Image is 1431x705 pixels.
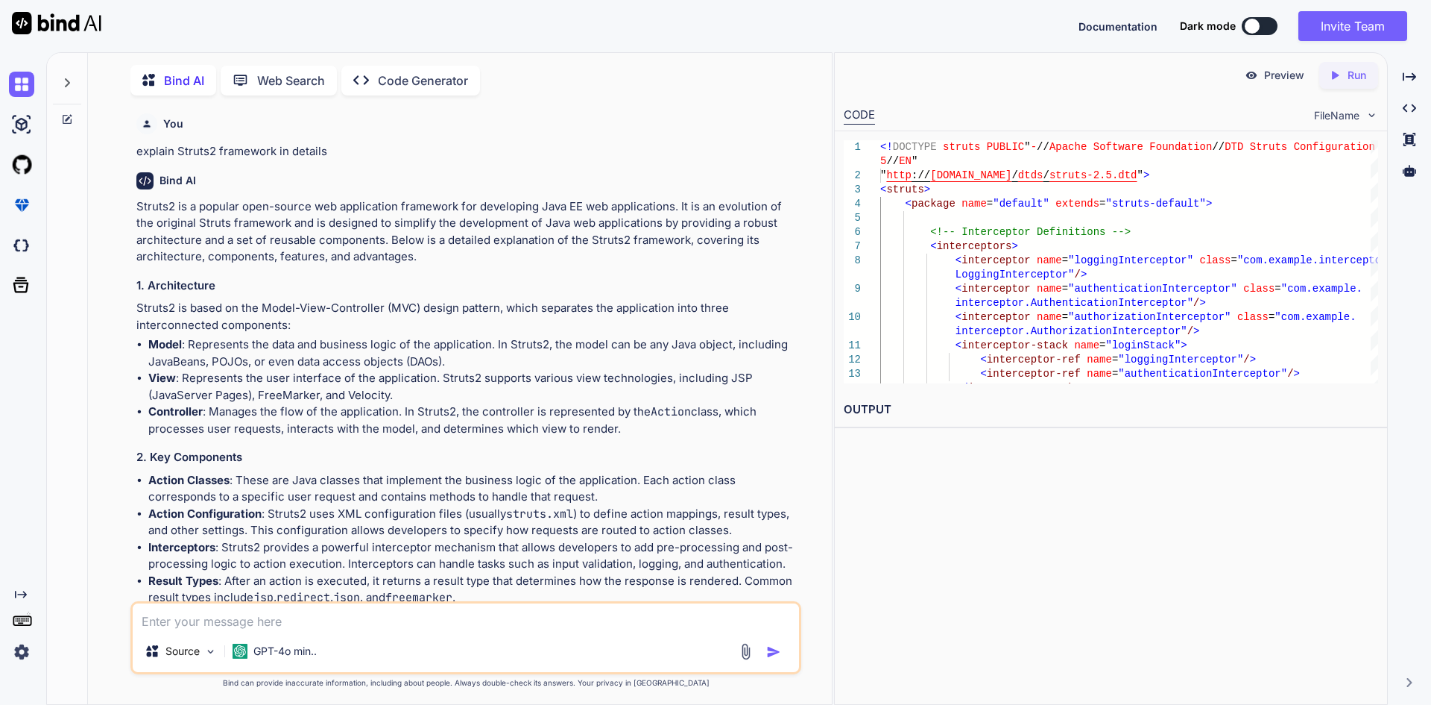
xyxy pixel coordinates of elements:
[1274,283,1280,295] span: =
[1074,269,1080,281] span: /
[1061,311,1067,323] span: =
[1037,311,1062,323] span: name
[1011,169,1017,181] span: /
[899,155,912,167] span: EN
[1199,297,1205,309] span: >
[930,240,936,252] span: <
[844,367,861,381] div: 13
[1225,141,1243,153] span: DTD
[1212,141,1225,153] span: //
[1243,283,1274,295] span: class
[1193,297,1199,309] span: /
[961,283,1030,295] span: interceptor
[163,116,183,131] h6: You
[1024,141,1030,153] span: "
[148,370,798,404] p: : Represents the user interface of the application. Struts2 supports various view technologies, i...
[844,310,861,325] div: 10
[1078,20,1157,33] span: Documentation
[1264,68,1304,83] p: Preview
[130,677,801,689] p: Bind can provide inaccurate information, including about people. Always double-check its answers....
[886,169,912,181] span: http
[892,141,936,153] span: DOCTYPE
[1314,108,1359,123] span: FileName
[844,169,861,183] div: 2
[1231,254,1236,266] span: =
[1081,269,1087,281] span: >
[277,590,330,605] code: redirect
[980,354,986,366] span: <
[506,507,573,521] code: struts.xml
[148,336,798,370] p: : Represents the data and business logic of the application. In Struts2, the model can be any Jav...
[1074,382,1080,394] span: >
[1180,19,1236,34] span: Dark mode
[961,339,1068,351] span: interceptor-stack
[844,381,861,395] div: 14
[1018,169,1043,181] span: dtds
[1243,354,1249,366] span: /
[844,353,861,367] div: 12
[148,337,182,351] strong: Model
[148,404,798,437] p: : Manages the flow of the application. In Struts2, the controller is represented by the class, wh...
[1348,68,1366,83] p: Run
[1049,141,1087,153] span: Apache
[1249,141,1286,153] span: Struts
[980,368,986,380] span: <
[844,339,861,353] div: 11
[1030,141,1036,153] span: -
[204,645,217,658] img: Pick Models
[1078,19,1157,34] button: Documentation
[844,225,861,239] div: 6
[148,540,215,554] strong: Interceptors
[912,155,917,167] span: "
[12,12,101,34] img: Bind AI
[1011,240,1017,252] span: >
[1037,141,1049,153] span: //
[1074,339,1099,351] span: name
[967,382,1074,394] span: interceptor-stack
[1105,198,1212,210] span: "struts-default">
[961,254,1030,266] span: interceptor
[148,473,230,487] strong: Action Classes
[1365,109,1378,122] img: chevron down
[955,269,1074,281] span: LoggingInterceptor"
[136,143,798,160] p: explain Struts2 framework in details
[148,404,203,419] strong: Controller
[923,184,929,195] span: >
[880,169,886,181] span: "
[766,645,781,659] img: icon
[148,573,798,607] p: : After an action is executed, it returns a result type that determines how the response is rende...
[1274,311,1356,323] span: "com.example.
[1287,368,1293,380] span: /
[987,141,1024,153] span: PUBLIC
[253,590,274,605] code: jsp
[9,192,34,218] img: premium
[9,233,34,258] img: darkCloudIdeIcon
[333,590,360,605] code: json
[880,141,893,153] span: <!
[1237,311,1269,323] span: class
[955,254,961,266] span: <
[930,169,1011,181] span: [DOMAIN_NAME]
[1249,354,1255,366] span: >
[148,371,176,385] strong: View
[986,354,1080,366] span: interceptor-ref
[1099,339,1105,351] span: =
[844,197,861,211] div: 4
[165,644,200,659] p: Source
[9,72,34,97] img: chat
[253,644,317,659] p: GPT-4o min..
[905,198,911,210] span: <
[1112,368,1118,380] span: =
[9,112,34,137] img: ai-studio
[1199,254,1231,266] span: class
[844,140,861,154] div: 1
[1105,339,1187,351] span: "loginStack">
[930,226,1131,238] span: <!-- Interceptor Definitions -->
[136,449,798,466] h3: 2. Key Components
[1087,368,1112,380] span: name
[886,184,923,195] span: struts
[1193,325,1199,337] span: >
[912,198,955,210] span: package
[986,198,992,210] span: =
[9,152,34,178] img: githubLight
